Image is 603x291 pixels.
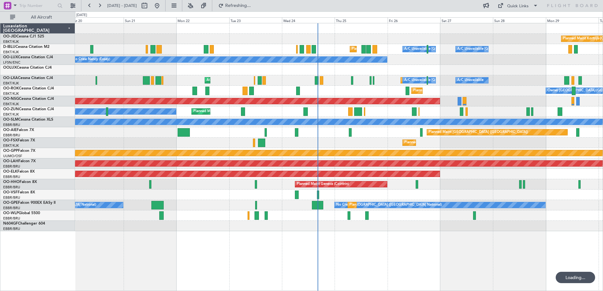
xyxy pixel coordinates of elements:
span: OO-HHO [3,180,20,184]
div: Planned Maint [GEOGRAPHIC_DATA] ([GEOGRAPHIC_DATA] National) [349,200,464,210]
div: Planned Maint Geneva (Cointrin) [297,180,349,189]
a: EBBR/BRU [3,216,20,221]
input: Trip Number [19,1,56,10]
span: All Aircraft [16,15,67,20]
a: OO-HHOFalcon 8X [3,180,37,184]
a: EBBR/BRU [3,185,20,190]
a: EBBR/BRU [3,174,20,179]
div: Mon 29 [546,17,599,23]
a: EBKT/KJK [3,102,19,106]
a: EBKT/KJK [3,91,19,96]
div: Thu 25 [335,17,387,23]
a: EBKT/KJK [3,112,19,117]
span: Refreshing... [225,3,251,8]
div: Sat 20 [71,17,124,23]
span: OO-ROK [3,87,19,90]
div: Quick Links [507,3,529,9]
span: OO-GPE [3,201,18,205]
div: Planned Maint Nice ([GEOGRAPHIC_DATA]) [352,44,422,54]
span: OO-GPP [3,149,18,153]
div: Fri 26 [388,17,440,23]
div: No Crew Nancy (Essey) [73,55,110,64]
div: [DATE] [76,13,87,18]
div: Sun 28 [493,17,546,23]
div: Sun 21 [124,17,176,23]
a: OO-ELKFalcon 8X [3,170,35,174]
a: EBBR/BRU [3,164,20,169]
a: OO-LXACessna Citation CJ4 [3,76,53,80]
span: N604GF [3,222,18,225]
div: Sat 27 [440,17,493,23]
a: OO-AIEFalcon 7X [3,128,34,132]
div: Planned Maint Kortrijk-[GEOGRAPHIC_DATA] [413,86,487,95]
a: N604GFChallenger 604 [3,222,45,225]
div: Loading... [556,272,595,283]
a: EBKT/KJK [3,50,19,54]
a: EBKT/KJK [3,81,19,86]
span: OOLUX [3,66,17,70]
div: A/C Unavailable [457,76,483,85]
a: EBBR/BRU [3,123,20,127]
a: OO-FSXFalcon 7X [3,139,35,142]
span: OO-VSF [3,191,18,194]
div: Tue 23 [229,17,282,23]
a: OO-VSFFalcon 8X [3,191,35,194]
button: Refreshing... [215,1,253,11]
a: EBBR/BRU [3,206,20,210]
span: OO-JID [3,35,16,38]
span: OO-SLM [3,118,18,122]
div: Planned Maint Kortrijk-[GEOGRAPHIC_DATA] [193,107,267,116]
span: OO-LXA [3,76,18,80]
span: OO-LUX [3,55,18,59]
span: OO-ZUN [3,107,19,111]
a: OO-JIDCessna CJ1 525 [3,35,44,38]
a: OO-ROKCessna Citation CJ4 [3,87,54,90]
a: OO-GPPFalcon 7X [3,149,35,153]
span: OO-FSX [3,139,18,142]
a: EBKT/KJK [3,39,19,44]
span: OO-AIE [3,128,17,132]
a: OO-NSGCessna Citation CJ4 [3,97,54,101]
a: LFSN/ENC [3,60,20,65]
a: EBBR/BRU [3,133,20,138]
a: OO-LUXCessna Citation CJ4 [3,55,53,59]
a: OO-WLPGlobal 5500 [3,211,40,215]
a: UUMO/OSF [3,154,22,158]
span: D-IBLU [3,45,15,49]
span: OO-WLP [3,211,19,215]
div: No Crew [GEOGRAPHIC_DATA] ([GEOGRAPHIC_DATA] National) [336,200,442,210]
span: OO-NSG [3,97,19,101]
a: EBKT/KJK [3,143,19,148]
a: OO-LAHFalcon 7X [3,159,36,163]
span: OO-LAH [3,159,18,163]
div: Planned Maint Kortrijk-[GEOGRAPHIC_DATA] [404,138,478,147]
a: D-IBLUCessna Citation M2 [3,45,50,49]
div: A/C Unavailable [GEOGRAPHIC_DATA] ([GEOGRAPHIC_DATA] National) [404,76,522,85]
button: Quick Links [495,1,541,11]
a: OO-GPEFalcon 900EX EASy II [3,201,56,205]
div: AOG Maint Kortrijk-[GEOGRAPHIC_DATA] [207,76,275,85]
a: EBBR/BRU [3,195,20,200]
a: OO-SLMCessna Citation XLS [3,118,53,122]
div: A/C Unavailable [GEOGRAPHIC_DATA] ([GEOGRAPHIC_DATA] National) [404,44,522,54]
a: OO-ZUNCessna Citation CJ4 [3,107,54,111]
div: A/C Unavailable [GEOGRAPHIC_DATA]-[GEOGRAPHIC_DATA] [457,44,558,54]
div: Planned Maint [GEOGRAPHIC_DATA] ([GEOGRAPHIC_DATA]) [429,128,528,137]
button: All Aircraft [7,12,68,22]
div: Mon 22 [176,17,229,23]
span: [DATE] - [DATE] [107,3,137,9]
span: OO-ELK [3,170,17,174]
a: EBBR/BRU [3,226,20,231]
div: Wed 24 [282,17,335,23]
a: OOLUXCessna Citation CJ4 [3,66,52,70]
